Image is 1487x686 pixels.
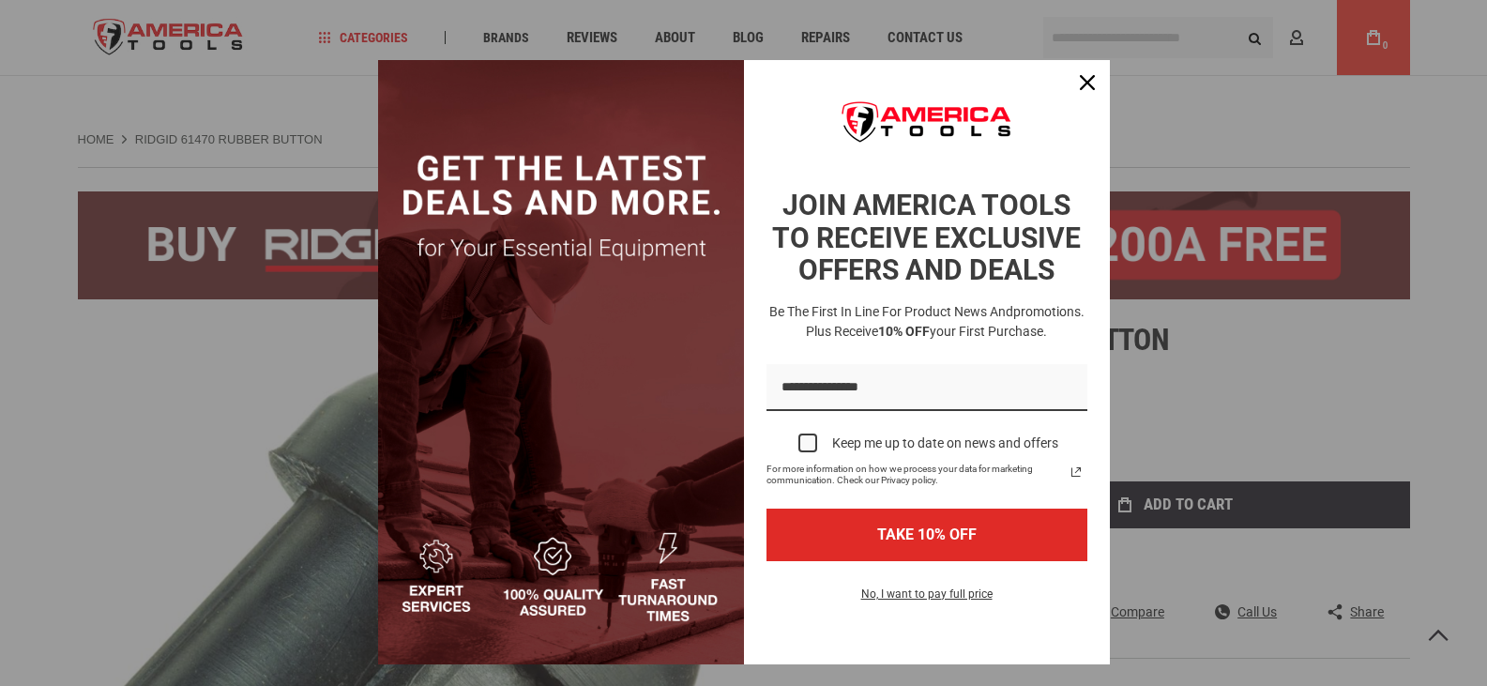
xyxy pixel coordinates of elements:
strong: JOIN AMERICA TOOLS TO RECEIVE EXCLUSIVE OFFERS AND DEALS [772,189,1081,286]
span: For more information on how we process your data for marketing communication. Check our Privacy p... [766,464,1065,486]
button: Close [1065,60,1110,105]
iframe: LiveChat chat widget [1223,627,1487,686]
svg: close icon [1080,75,1095,90]
input: Email field [766,364,1087,412]
span: promotions. Plus receive your first purchase. [806,304,1085,339]
svg: link icon [1065,461,1087,483]
strong: 10% OFF [878,324,930,339]
div: Keep me up to date on news and offers [832,435,1058,451]
button: TAKE 10% OFF [766,509,1087,560]
a: Read our Privacy Policy [1065,461,1087,483]
h3: Be the first in line for product news and [763,302,1091,342]
button: No, I want to pay full price [846,584,1008,616]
